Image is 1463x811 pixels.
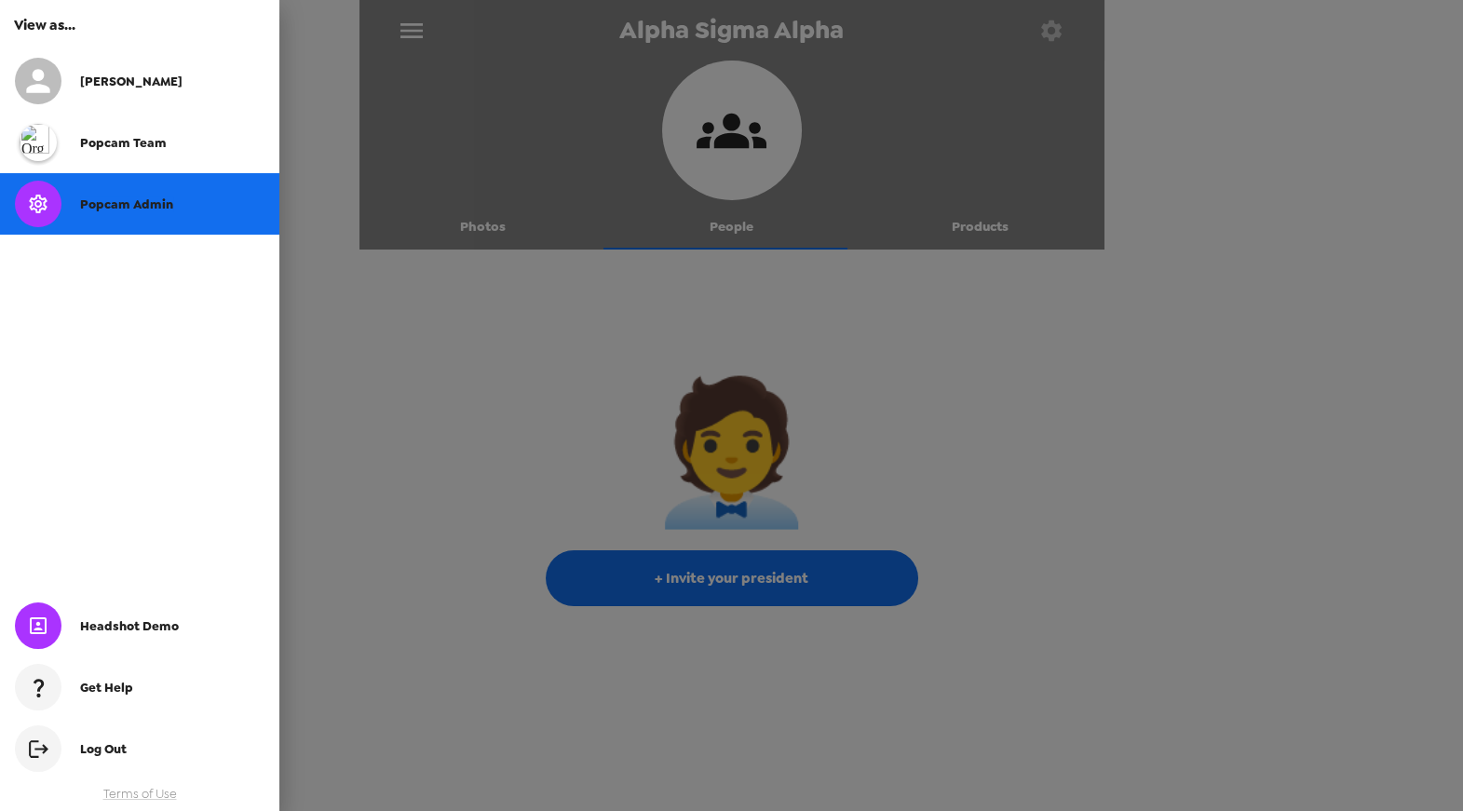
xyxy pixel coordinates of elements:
[80,196,173,212] span: Popcam Admin
[14,14,265,36] h6: View as...
[103,786,177,802] a: Terms of Use
[80,618,179,634] span: Headshot Demo
[80,680,133,696] span: Get Help
[80,135,167,151] span: popcam team
[80,74,183,89] span: [PERSON_NAME]
[20,124,57,161] img: org logo
[80,741,127,757] span: Log Out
